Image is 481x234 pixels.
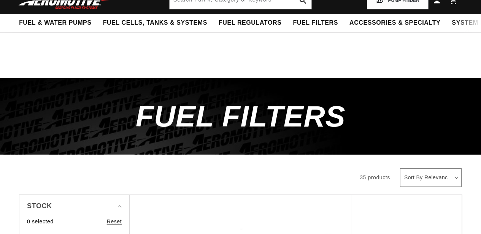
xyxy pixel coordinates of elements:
span: Fuel Regulators [219,19,281,27]
summary: Fuel Regulators [213,14,287,32]
span: Fuel Filters [293,19,338,27]
summary: Fuel & Water Pumps [13,14,97,32]
summary: Accessories & Specialty [344,14,446,32]
summary: Stock (0 selected) [27,195,122,217]
a: Reset [107,217,122,226]
span: 35 products [360,174,390,180]
span: Stock [27,201,52,212]
span: Accessories & Specialty [349,19,440,27]
span: Fuel & Water Pumps [19,19,92,27]
span: Fuel Filters [136,100,346,133]
span: 0 selected [27,217,54,226]
span: Fuel Cells, Tanks & Systems [103,19,207,27]
summary: Fuel Filters [287,14,344,32]
summary: Fuel Cells, Tanks & Systems [97,14,213,32]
